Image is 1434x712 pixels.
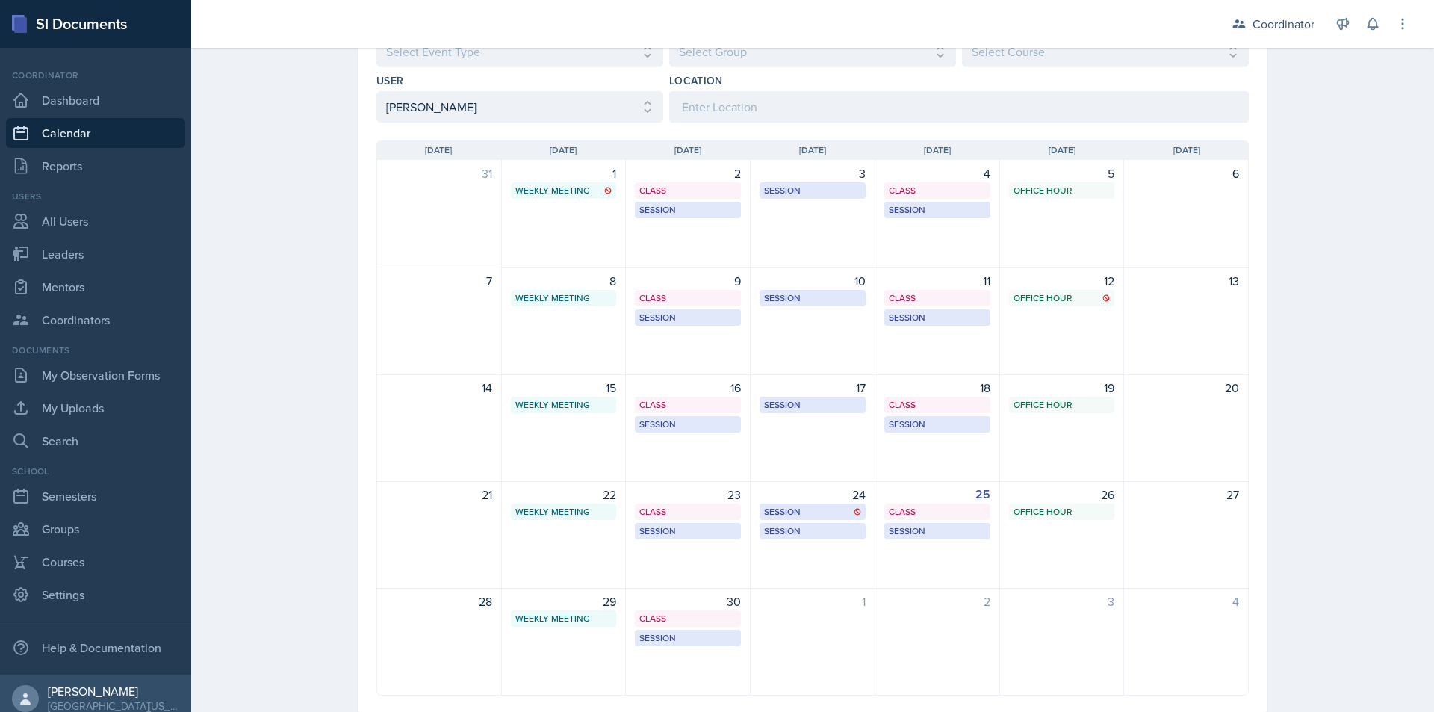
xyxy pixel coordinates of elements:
[6,272,185,302] a: Mentors
[760,379,866,397] div: 17
[6,206,185,236] a: All Users
[635,164,741,182] div: 2
[6,190,185,203] div: Users
[6,481,185,511] a: Semesters
[764,184,861,197] div: Session
[6,118,185,148] a: Calendar
[924,143,951,157] span: [DATE]
[1133,272,1239,290] div: 13
[1173,143,1200,157] span: [DATE]
[639,184,736,197] div: Class
[764,505,861,518] div: Session
[6,514,185,544] a: Groups
[6,305,185,335] a: Coordinators
[1009,379,1115,397] div: 19
[884,592,990,610] div: 2
[6,393,185,423] a: My Uploads
[639,398,736,412] div: Class
[760,164,866,182] div: 3
[1009,164,1115,182] div: 5
[760,272,866,290] div: 10
[889,203,986,217] div: Session
[1133,592,1239,610] div: 4
[639,311,736,324] div: Session
[515,505,612,518] div: Weekly Meeting
[48,684,179,699] div: [PERSON_NAME]
[1014,291,1111,305] div: Office Hour
[669,73,723,88] label: Location
[639,418,736,431] div: Session
[639,612,736,625] div: Class
[425,143,452,157] span: [DATE]
[1009,592,1115,610] div: 3
[6,360,185,390] a: My Observation Forms
[884,272,990,290] div: 11
[515,184,612,197] div: Weekly Meeting
[764,291,861,305] div: Session
[884,164,990,182] div: 4
[386,486,492,504] div: 21
[386,272,492,290] div: 7
[6,426,185,456] a: Search
[639,203,736,217] div: Session
[6,151,185,181] a: Reports
[6,633,185,663] div: Help & Documentation
[1009,486,1115,504] div: 26
[635,592,741,610] div: 30
[6,85,185,115] a: Dashboard
[889,311,986,324] div: Session
[511,592,617,610] div: 29
[386,379,492,397] div: 14
[6,344,185,357] div: Documents
[6,580,185,610] a: Settings
[889,418,986,431] div: Session
[511,379,617,397] div: 15
[511,486,617,504] div: 22
[515,612,612,625] div: Weekly Meeting
[639,505,736,518] div: Class
[1049,143,1075,157] span: [DATE]
[884,379,990,397] div: 18
[1133,379,1239,397] div: 20
[550,143,577,157] span: [DATE]
[6,465,185,478] div: School
[635,272,741,290] div: 9
[889,291,986,305] div: Class
[889,505,986,518] div: Class
[760,486,866,504] div: 24
[1009,272,1115,290] div: 12
[889,524,986,538] div: Session
[674,143,701,157] span: [DATE]
[6,547,185,577] a: Courses
[639,524,736,538] div: Session
[1014,184,1111,197] div: Office Hour
[1133,164,1239,182] div: 6
[639,291,736,305] div: Class
[669,91,1249,123] input: Enter Location
[764,524,861,538] div: Session
[511,272,617,290] div: 8
[1014,398,1111,412] div: Office Hour
[1253,15,1314,33] div: Coordinator
[515,398,612,412] div: Weekly Meeting
[799,143,826,157] span: [DATE]
[764,398,861,412] div: Session
[511,164,617,182] div: 1
[376,73,403,88] label: User
[6,239,185,269] a: Leaders
[386,164,492,182] div: 31
[1133,486,1239,504] div: 27
[639,631,736,645] div: Session
[6,69,185,82] div: Coordinator
[635,379,741,397] div: 16
[889,398,986,412] div: Class
[889,184,986,197] div: Class
[515,291,612,305] div: Weekly Meeting
[760,592,866,610] div: 1
[635,486,741,504] div: 23
[386,592,492,610] div: 28
[1014,505,1111,518] div: Office Hour
[884,486,990,504] div: 25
